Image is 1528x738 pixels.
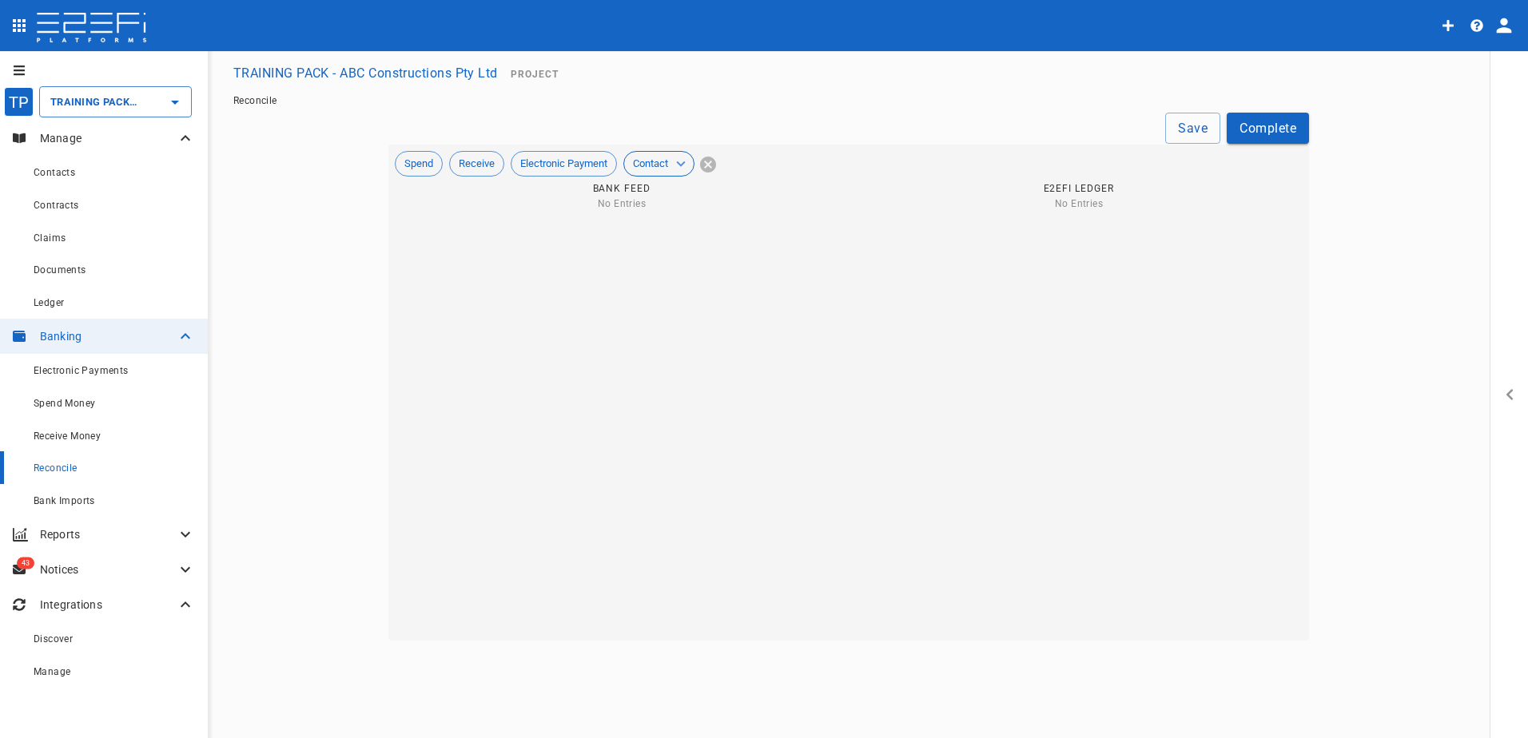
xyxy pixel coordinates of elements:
span: Electronic Payment [511,156,616,172]
span: spend [396,156,442,172]
span: No Entries [849,198,1309,209]
nav: breadcrumb [233,95,1502,106]
a: Reconcile [233,95,277,106]
span: Receive Money [34,430,101,442]
p: Reports [40,526,176,542]
span: Documents [34,264,86,276]
div: spend [395,151,443,177]
button: TRAINING PACK - ABC Constructions Pty Ltd [227,58,504,89]
span: Electronic Payments [34,365,129,376]
button: Complete [1227,113,1309,144]
p: Banking [40,328,176,344]
span: Reconcile [34,462,78,474]
span: Contact [624,156,677,172]
span: E2EFi Ledger [1044,183,1115,194]
span: No Entries [395,198,849,209]
input: TRAINING PACK - ABC Constructions Pty Ltd [46,93,140,110]
p: Integrations [40,597,176,613]
div: TP [4,87,34,117]
span: Ledger [34,297,64,308]
div: Contact [623,151,694,177]
span: Manage [34,666,70,677]
button: Save [1165,113,1220,144]
div: receive [449,151,504,177]
p: Manage [40,130,176,146]
span: 43 [17,557,34,569]
span: Spend Money [34,398,95,409]
span: Project [511,69,559,80]
span: Contacts [34,167,75,178]
span: Reset All Filters [701,151,722,178]
div: Electronic Payment [511,151,617,177]
span: Bank Feed [593,183,651,194]
span: Contracts [34,200,79,211]
span: Discover [34,633,73,645]
span: receive [450,156,503,172]
button: Open [164,91,186,113]
span: Bank Imports [34,495,95,506]
span: Claims [34,232,66,244]
p: Notices [40,561,176,577]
